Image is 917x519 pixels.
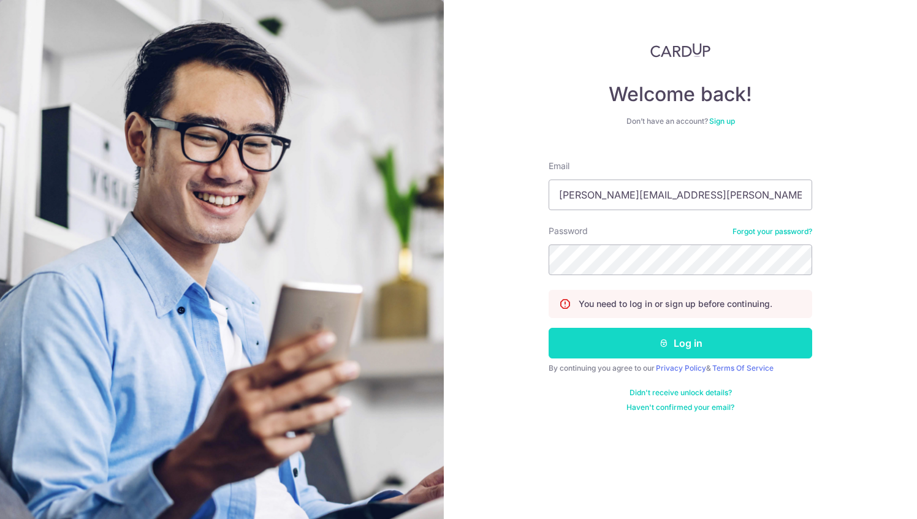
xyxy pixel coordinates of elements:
a: Privacy Policy [656,363,706,373]
h4: Welcome back! [549,82,812,107]
div: By continuing you agree to our & [549,363,812,373]
button: Log in [549,328,812,358]
a: Haven't confirmed your email? [626,403,734,412]
p: You need to log in or sign up before continuing. [579,298,772,310]
a: Terms Of Service [712,363,774,373]
a: Forgot your password? [732,227,812,237]
input: Enter your Email [549,180,812,210]
a: Didn't receive unlock details? [630,388,732,398]
a: Sign up [709,116,735,126]
label: Email [549,160,569,172]
label: Password [549,225,588,237]
div: Don’t have an account? [549,116,812,126]
img: CardUp Logo [650,43,710,58]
